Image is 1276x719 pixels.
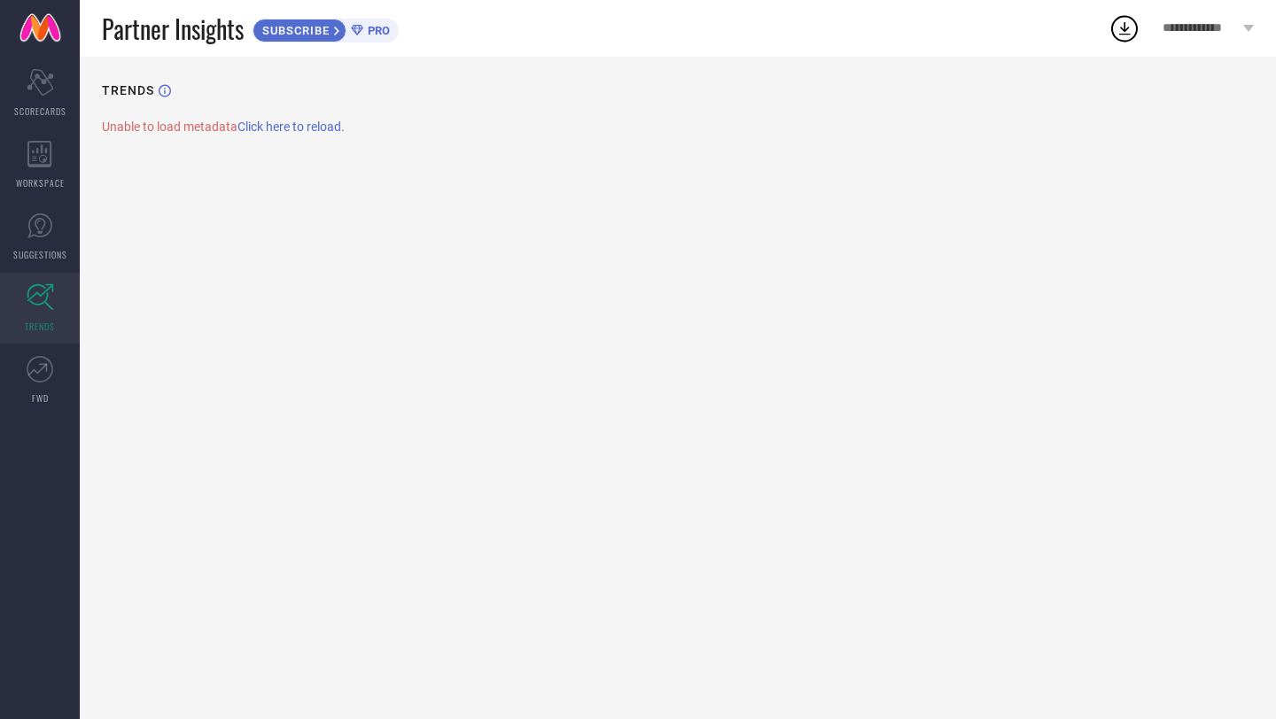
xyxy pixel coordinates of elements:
span: Click here to reload. [237,120,345,134]
h1: TRENDS [102,83,154,97]
span: PRO [363,24,390,37]
span: WORKSPACE [16,176,65,189]
div: Unable to load metadata [102,120,1254,134]
span: TRENDS [25,320,55,333]
span: Partner Insights [102,11,244,47]
span: SUBSCRIBE [253,24,334,37]
span: FWD [32,391,49,405]
span: SUGGESTIONS [13,248,67,261]
div: Open download list [1109,12,1140,44]
span: SCORECARDS [14,104,66,118]
a: SUBSCRIBEPRO [253,14,399,43]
